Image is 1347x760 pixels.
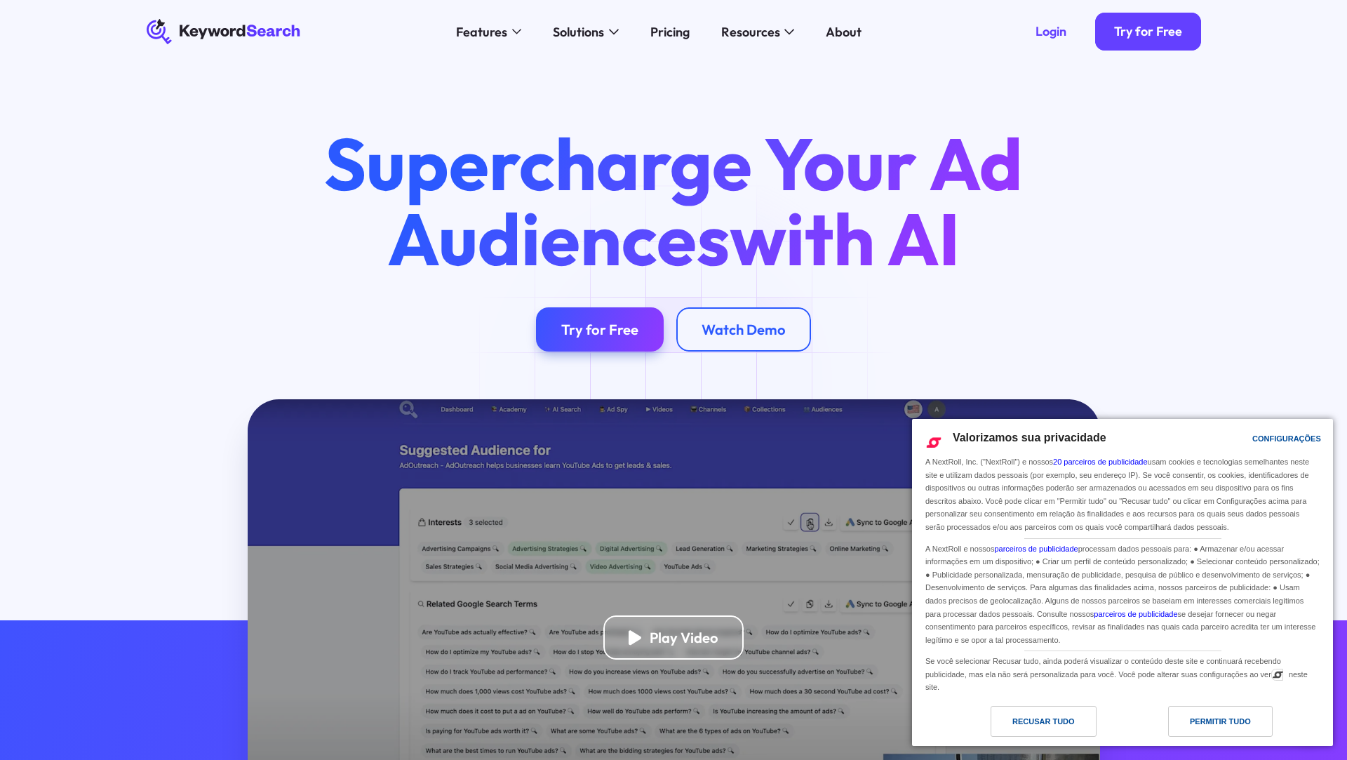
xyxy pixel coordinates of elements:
[923,651,1322,695] div: Se você selecionar Recusar tudo, ainda poderá visualizar o conteúdo deste site e continuará receb...
[826,22,862,41] div: About
[923,539,1322,648] div: A NextRoll e nossos processam dados pessoais para: ● Armazenar e/ou acessar informações em um dis...
[730,192,960,284] span: with AI
[1252,431,1321,446] div: Configurações
[650,629,718,646] div: Play Video
[536,307,664,352] a: Try for Free
[816,19,871,44] a: About
[561,321,638,338] div: Try for Free
[650,22,690,41] div: Pricing
[702,321,786,338] div: Watch Demo
[456,22,507,41] div: Features
[295,126,1052,276] h1: Supercharge Your Ad Audiences
[1094,610,1177,618] a: parceiros de publicidade
[994,545,1078,553] a: parceiros de publicidade
[1228,427,1261,453] a: Configurações
[1095,13,1201,51] a: Try for Free
[1012,714,1075,729] div: Recusar tudo
[721,22,780,41] div: Resources
[1114,24,1182,40] div: Try for Free
[553,22,604,41] div: Solutions
[1036,24,1066,40] div: Login
[920,706,1122,744] a: Recusar tudo
[953,432,1106,444] span: Valorizamos sua privacidade
[1053,458,1148,466] a: 20 parceiros de publicidade
[1017,13,1085,51] a: Login
[923,454,1322,535] div: A NextRoll, Inc. ("NextRoll") e nossos usam cookies e tecnologias semelhantes neste site e utiliz...
[1190,714,1251,729] div: Permitir Tudo
[1122,706,1325,744] a: Permitir Tudo
[641,19,699,44] a: Pricing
